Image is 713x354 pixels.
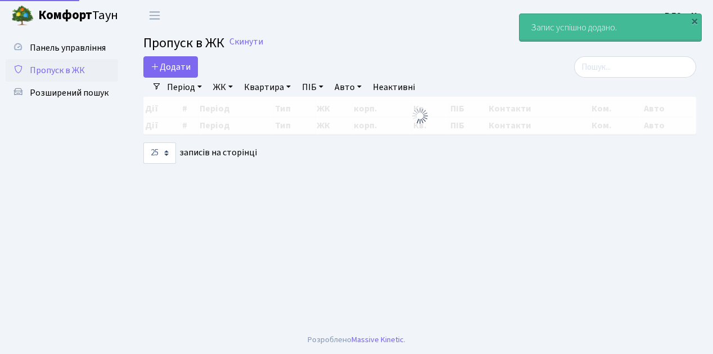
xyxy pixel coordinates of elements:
a: ВЛ2 -. К. [665,9,700,23]
span: Розширений пошук [30,87,109,99]
a: Розширений пошук [6,82,118,104]
span: Додати [151,61,191,73]
span: Пропуск в ЖК [143,33,224,53]
a: Скинути [229,37,263,47]
a: ПІБ [297,78,328,97]
a: Панель управління [6,37,118,59]
div: Розроблено . [308,334,405,346]
a: Massive Kinetic [351,334,404,346]
a: Пропуск в ЖК [6,59,118,82]
a: Авто [330,78,366,97]
a: Квартира [240,78,295,97]
span: Таун [38,6,118,25]
a: Неактивні [368,78,419,97]
div: Запис успішно додано. [520,14,701,41]
b: Комфорт [38,6,92,24]
img: logo.png [11,5,34,27]
div: × [689,15,700,26]
button: Переключити навігацію [141,6,169,25]
a: Додати [143,56,198,78]
span: Пропуск в ЖК [30,64,85,77]
span: Панель управління [30,42,106,54]
img: Обробка... [411,107,429,125]
a: ЖК [209,78,237,97]
select: записів на сторінці [143,142,176,164]
input: Пошук... [574,56,696,78]
a: Період [163,78,206,97]
label: записів на сторінці [143,142,257,164]
b: ВЛ2 -. К. [665,10,700,22]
